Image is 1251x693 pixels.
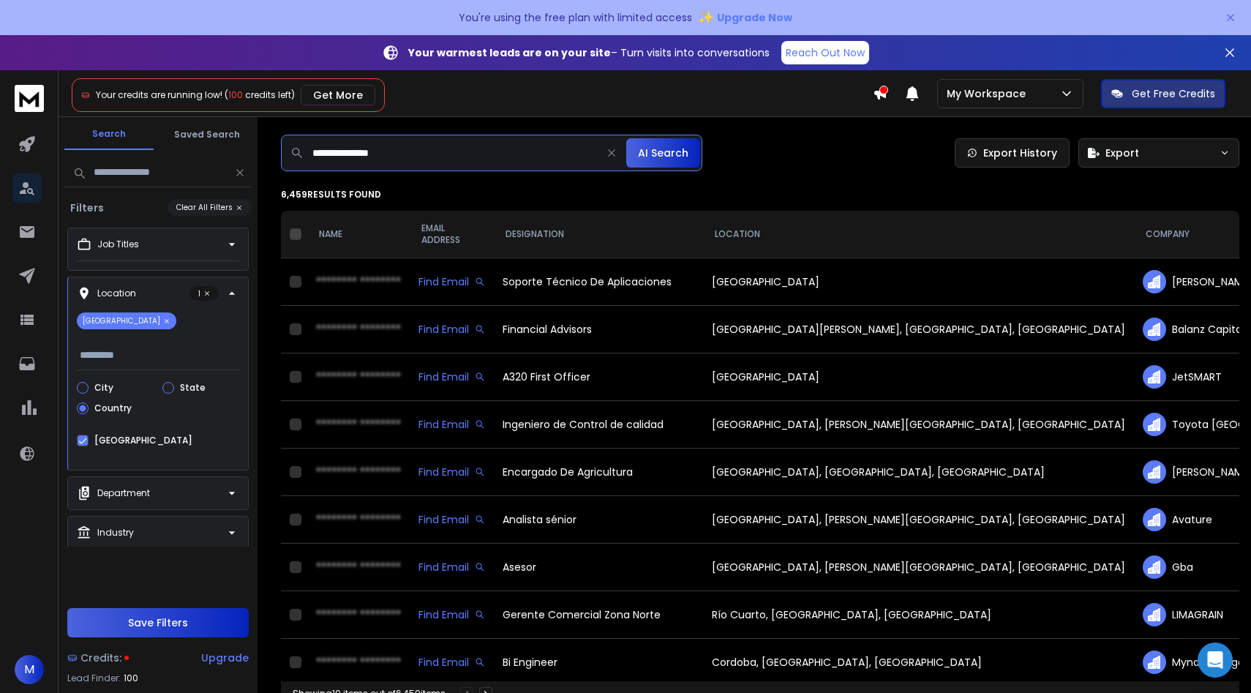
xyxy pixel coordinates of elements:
td: [GEOGRAPHIC_DATA][PERSON_NAME], [GEOGRAPHIC_DATA], [GEOGRAPHIC_DATA] [703,306,1134,353]
td: Soporte Técnico De Aplicaciones [494,258,703,306]
a: Reach Out Now [781,41,869,64]
a: Credits:Upgrade [67,643,249,673]
p: 6,459 results found [281,189,1239,201]
span: ( credits left) [225,89,295,101]
div: Find Email [418,607,485,622]
p: Lead Finder: [67,673,121,684]
p: Industry [97,527,134,539]
p: [GEOGRAPHIC_DATA] [77,312,176,329]
p: Location [97,288,136,299]
p: 1 [189,286,219,301]
button: M [15,655,44,684]
p: – Turn visits into conversations [408,45,770,60]
td: Encargado De Agricultura [494,449,703,496]
td: Cordoba, [GEOGRAPHIC_DATA], [GEOGRAPHIC_DATA] [703,639,1134,686]
td: A320 First Officer [494,353,703,401]
td: [GEOGRAPHIC_DATA], [PERSON_NAME][GEOGRAPHIC_DATA], [GEOGRAPHIC_DATA] [703,401,1134,449]
td: Río Cuarto, [GEOGRAPHIC_DATA], [GEOGRAPHIC_DATA] [703,591,1134,639]
td: Financial Advisors [494,306,703,353]
p: Job Titles [97,239,139,250]
td: Gerente Comercial Zona Norte [494,591,703,639]
div: Find Email [418,465,485,479]
td: Ingeniero de Control de calidad [494,401,703,449]
label: [GEOGRAPHIC_DATA] [94,435,192,446]
button: ✨Upgrade Now [698,3,792,32]
span: 100 [124,673,138,684]
td: [GEOGRAPHIC_DATA], [PERSON_NAME][GEOGRAPHIC_DATA], [GEOGRAPHIC_DATA] [703,496,1134,544]
button: Save Filters [67,608,249,637]
label: Country [94,402,132,414]
th: EMAIL ADDRESS [410,211,494,258]
td: [GEOGRAPHIC_DATA], [PERSON_NAME][GEOGRAPHIC_DATA], [GEOGRAPHIC_DATA] [703,544,1134,591]
p: Get Free Credits [1132,86,1215,101]
td: Bi Engineer [494,639,703,686]
strong: Your warmest leads are on your site [408,45,611,60]
td: [GEOGRAPHIC_DATA] [703,353,1134,401]
button: Get Free Credits [1101,79,1225,108]
div: Find Email [418,560,485,574]
td: [GEOGRAPHIC_DATA], [GEOGRAPHIC_DATA], [GEOGRAPHIC_DATA] [703,449,1134,496]
button: Get More [301,85,375,105]
button: Search [64,119,154,150]
div: Find Email [418,512,485,527]
td: Asesor [494,544,703,591]
label: City [94,382,113,394]
td: [GEOGRAPHIC_DATA] [703,258,1134,306]
div: Find Email [418,655,485,670]
span: Your credits are running low! [96,89,222,101]
p: Reach Out Now [786,45,865,60]
span: ✨ [698,7,714,28]
p: My Workspace [947,86,1032,101]
p: Department [97,487,150,499]
button: Saved Search [162,120,252,149]
div: Find Email [418,274,485,289]
label: State [180,382,206,394]
div: Find Email [418,322,485,337]
img: logo [15,85,44,112]
button: Clear All Filters [168,199,252,216]
p: You're using the free plan with limited access [459,10,692,25]
div: Open Intercom Messenger [1198,643,1233,678]
span: Upgrade Now [717,10,792,25]
td: Analista sénior [494,496,703,544]
span: Credits: [80,651,121,665]
h3: Filters [64,201,110,215]
div: Upgrade [201,651,249,665]
th: NAME [307,211,410,258]
button: AI Search [626,138,700,168]
span: 100 [228,89,243,101]
th: LOCATION [703,211,1134,258]
span: Export [1105,146,1139,160]
div: Find Email [418,370,485,384]
th: DESIGNATION [494,211,703,258]
a: Export History [955,138,1070,168]
div: Find Email [418,417,485,432]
